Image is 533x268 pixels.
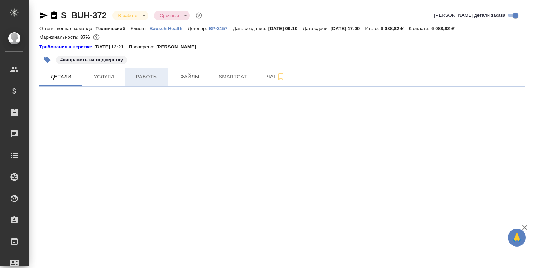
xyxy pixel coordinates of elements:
[233,26,268,31] p: Дата создания:
[87,72,121,81] span: Услуги
[154,11,190,20] div: В работе
[188,26,209,31] p: Договор:
[131,26,149,31] p: Клиент:
[381,26,409,31] p: 6 088,82 ₽
[39,43,94,51] a: Требования к верстке:
[112,11,148,20] div: В работе
[277,72,285,81] svg: Подписаться
[39,34,80,40] p: Маржинальность:
[39,26,96,31] p: Ответственная команда:
[149,26,188,31] p: Bausch Health
[303,26,330,31] p: Дата сдачи:
[158,13,181,19] button: Срочный
[331,26,365,31] p: [DATE] 17:00
[39,11,48,20] button: Скопировать ссылку для ЯМессенджера
[511,230,523,245] span: 🙏
[39,43,94,51] div: Нажми, чтобы открыть папку с инструкцией
[216,72,250,81] span: Smartcat
[268,26,303,31] p: [DATE] 09:10
[409,26,431,31] p: К оплате:
[173,72,207,81] span: Файлы
[130,72,164,81] span: Работы
[116,13,140,19] button: В работе
[194,11,203,20] button: Доп статусы указывают на важность/срочность заказа
[434,12,505,19] span: [PERSON_NAME] детали заказа
[129,43,157,51] p: Проверено:
[259,72,293,81] span: Чат
[508,229,526,247] button: 🙏
[209,26,233,31] p: ВР-3157
[61,10,107,20] a: S_BUH-372
[149,25,188,31] a: Bausch Health
[55,56,128,62] span: направить на подверстку
[94,43,129,51] p: [DATE] 13:21
[431,26,460,31] p: 6 088,82 ₽
[209,25,233,31] a: ВР-3157
[60,56,123,63] p: #направить на подверстку
[39,52,55,68] button: Добавить тэг
[96,26,131,31] p: Технический
[92,33,101,42] button: 635.04 RUB;
[80,34,91,40] p: 87%
[44,72,78,81] span: Детали
[50,11,58,20] button: Скопировать ссылку
[365,26,380,31] p: Итого:
[156,43,201,51] p: [PERSON_NAME]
